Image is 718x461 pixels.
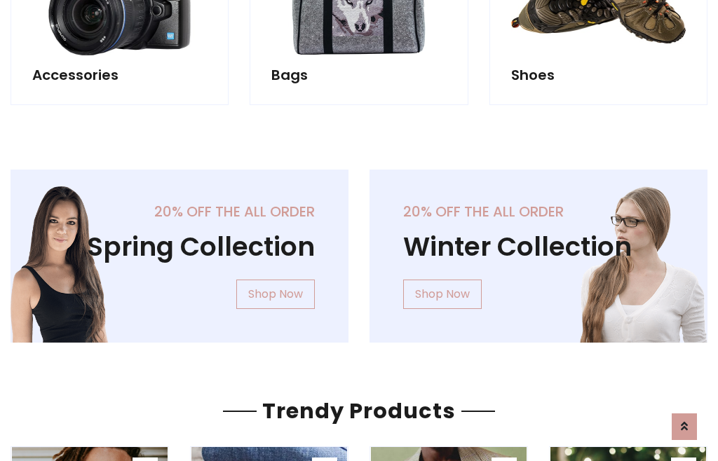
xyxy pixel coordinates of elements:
h1: Spring Collection [44,231,315,263]
h5: 20% off the all order [44,203,315,220]
h1: Winter Collection [403,231,674,263]
span: Trendy Products [257,396,461,426]
a: Shop Now [236,280,315,309]
h5: Bags [271,67,446,83]
a: Shop Now [403,280,482,309]
h5: Accessories [32,67,207,83]
h5: 20% off the all order [403,203,674,220]
h5: Shoes [511,67,686,83]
